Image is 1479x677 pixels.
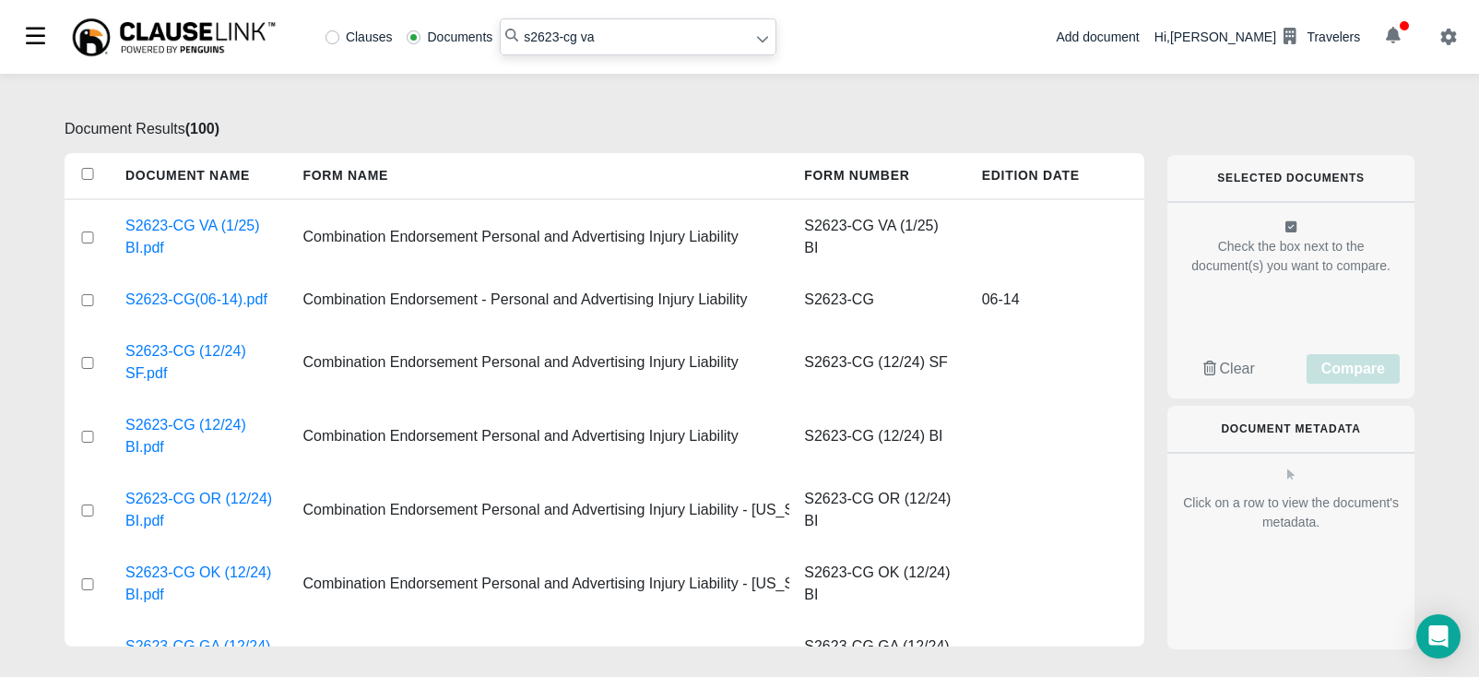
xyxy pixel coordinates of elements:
[325,30,393,43] label: Clauses
[1056,28,1139,47] div: Add document
[1197,422,1385,435] h6: Document Metadata
[789,473,966,547] div: S2623-CG OR (12/24) BI
[1220,361,1255,376] span: Clear
[288,399,789,473] div: Combination Endorsement Personal and Advertising Injury Liability
[1197,172,1385,184] h6: Selected Documents
[125,289,267,311] a: S2623-CG(06-14).pdf
[288,274,789,326] div: Combination Endorsement - Personal and Advertising Injury Liability
[125,414,273,458] a: S2623-CG (12/24) BI.pdf
[125,215,273,259] a: S2623-CG VA (1/25) BI.pdf
[288,200,789,274] div: Combination Endorsement Personal and Advertising Injury Liability
[967,274,1144,326] div: 06-14
[1307,354,1400,384] button: Compare
[789,274,966,326] div: S2623-CG
[1416,614,1461,659] div: Open Intercom Messenger
[288,473,789,547] div: Combination Endorsement Personal and Advertising Injury Liability - Oregon
[407,30,492,43] label: Documents
[789,153,966,198] h5: Form Number
[125,340,273,385] a: S2623-CG (12/24) SF.pdf
[288,547,789,621] div: Combination Endorsement Personal and Advertising Injury Liability - Oklahoma
[111,153,288,198] h5: Document Name
[789,200,966,274] div: S2623-CG VA (1/25) BI
[789,399,966,473] div: S2623-CG (12/24) BI
[500,18,776,55] input: Search library...
[1307,28,1360,47] div: Travelers
[1321,361,1385,376] span: Compare
[70,17,278,58] img: ClauseLink
[288,326,789,399] div: Combination Endorsement Personal and Advertising Injury Liability
[967,153,1144,198] h5: Edition Date
[288,153,789,198] h5: Form Name
[1182,237,1400,276] div: Check the box next to the document(s) you want to compare.
[185,121,219,137] b: ( 100 )
[125,562,273,606] a: S2623-CG OK (12/24) BI.pdf
[1182,354,1275,384] button: Clear
[65,118,1144,140] p: Document Results
[789,547,966,621] div: S2623-CG OK (12/24) BI
[1154,21,1360,53] div: Hi, [PERSON_NAME]
[125,488,273,532] a: S2623-CG OR (12/24) BI.pdf
[789,326,966,399] div: S2623-CG (12/24) SF
[1182,493,1400,532] div: Click on a row to view the document's metadata.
